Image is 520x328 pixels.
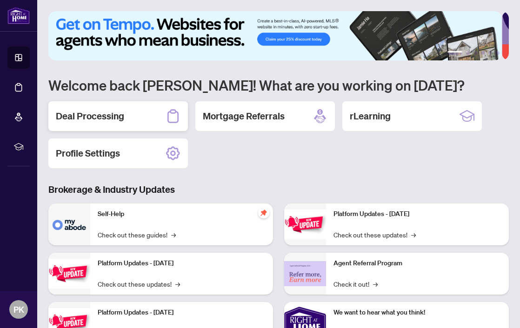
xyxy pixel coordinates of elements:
p: Agent Referral Program [333,258,501,269]
h3: Brokerage & Industry Updates [48,183,509,196]
h2: rLearning [350,110,391,123]
button: 4 [481,51,485,55]
a: Check it out!→ [333,279,378,289]
a: Check out these guides!→ [98,230,176,240]
span: → [411,230,416,240]
img: logo [7,7,30,24]
img: Self-Help [48,203,90,245]
button: 2 [466,51,470,55]
span: → [373,279,378,289]
a: Check out these updates!→ [333,230,416,240]
img: Platform Updates - September 16, 2025 [48,259,90,288]
h2: Mortgage Referrals [203,110,285,123]
a: Check out these updates!→ [98,279,180,289]
span: → [171,230,176,240]
p: Self-Help [98,209,266,219]
p: Platform Updates - [DATE] [98,308,266,318]
button: 5 [488,51,492,55]
button: 3 [473,51,477,55]
span: PK [13,303,24,316]
img: Slide 0 [48,11,502,60]
button: 6 [496,51,500,55]
p: We want to hear what you think! [333,308,501,318]
h2: Profile Settings [56,147,120,160]
img: Platform Updates - June 23, 2025 [284,210,326,239]
span: → [175,279,180,289]
h1: Welcome back [PERSON_NAME]! What are you working on [DATE]? [48,76,509,94]
button: 1 [447,51,462,55]
h2: Deal Processing [56,110,124,123]
span: pushpin [258,207,269,218]
button: Open asap [487,295,515,323]
img: Agent Referral Program [284,261,326,287]
p: Platform Updates - [DATE] [333,209,501,219]
p: Platform Updates - [DATE] [98,258,266,269]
